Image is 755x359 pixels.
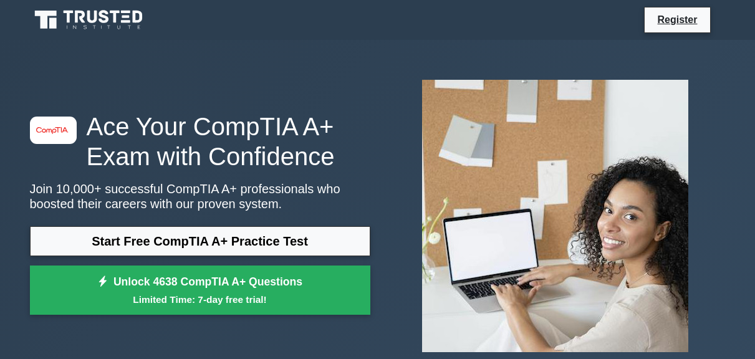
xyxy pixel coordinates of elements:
small: Limited Time: 7-day free trial! [46,292,355,307]
p: Join 10,000+ successful CompTIA A+ professionals who boosted their careers with our proven system. [30,181,370,211]
a: Unlock 4638 CompTIA A+ QuestionsLimited Time: 7-day free trial! [30,266,370,315]
a: Start Free CompTIA A+ Practice Test [30,226,370,256]
h1: Ace Your CompTIA A+ Exam with Confidence [30,112,370,171]
a: Register [650,12,705,27]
